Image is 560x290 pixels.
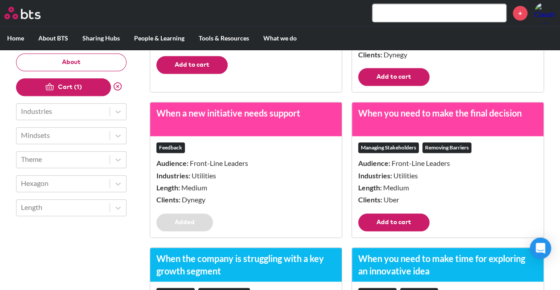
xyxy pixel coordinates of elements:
[156,171,335,181] p: Utilities
[4,7,57,19] a: Go home
[534,2,556,24] a: Profile
[75,27,127,50] label: Sharing Hubs
[358,50,537,60] p: Dynegy
[358,183,382,192] strong: Length:
[156,56,228,74] button: Add to cart
[352,102,544,136] h3: When you need to make the final decision
[150,248,342,282] h3: When the company is struggling with a key growth segment
[358,195,382,204] strong: Clients:
[156,195,335,205] p: Dynegy
[156,183,335,193] p: Medium
[256,27,304,50] label: What we do
[192,27,256,50] label: Tools & Resources
[534,2,556,24] img: Claudia Cappelli
[127,27,192,50] label: People & Learning
[358,171,537,181] p: Utilities
[156,213,213,231] button: Added
[358,68,429,86] button: Add to cart
[16,78,111,96] button: Cart (1)
[352,248,544,282] h3: When you need to make time for exploring an innovative idea
[31,27,75,50] label: About BTS
[150,102,342,136] h3: When a new initiative needs support
[358,183,537,193] p: Medium
[156,195,180,204] strong: Clients:
[156,158,335,168] p: Front-Line Leaders
[513,6,527,20] a: +
[156,183,180,192] strong: Length:
[156,171,190,180] strong: Industries:
[358,213,429,231] button: Add to cart
[358,171,392,180] strong: Industries:
[358,158,537,168] p: Front-Line Leaders
[358,142,419,153] div: Managing Stakeholders
[530,238,551,259] div: Open Intercom Messenger
[156,142,185,153] div: Feedback
[422,142,471,153] div: Removing Barriers
[358,195,537,205] p: Uber
[156,159,188,167] strong: Audience:
[4,7,41,19] img: BTS Logo
[358,50,382,59] strong: Clients:
[358,159,390,167] strong: Audience:
[16,53,127,71] button: About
